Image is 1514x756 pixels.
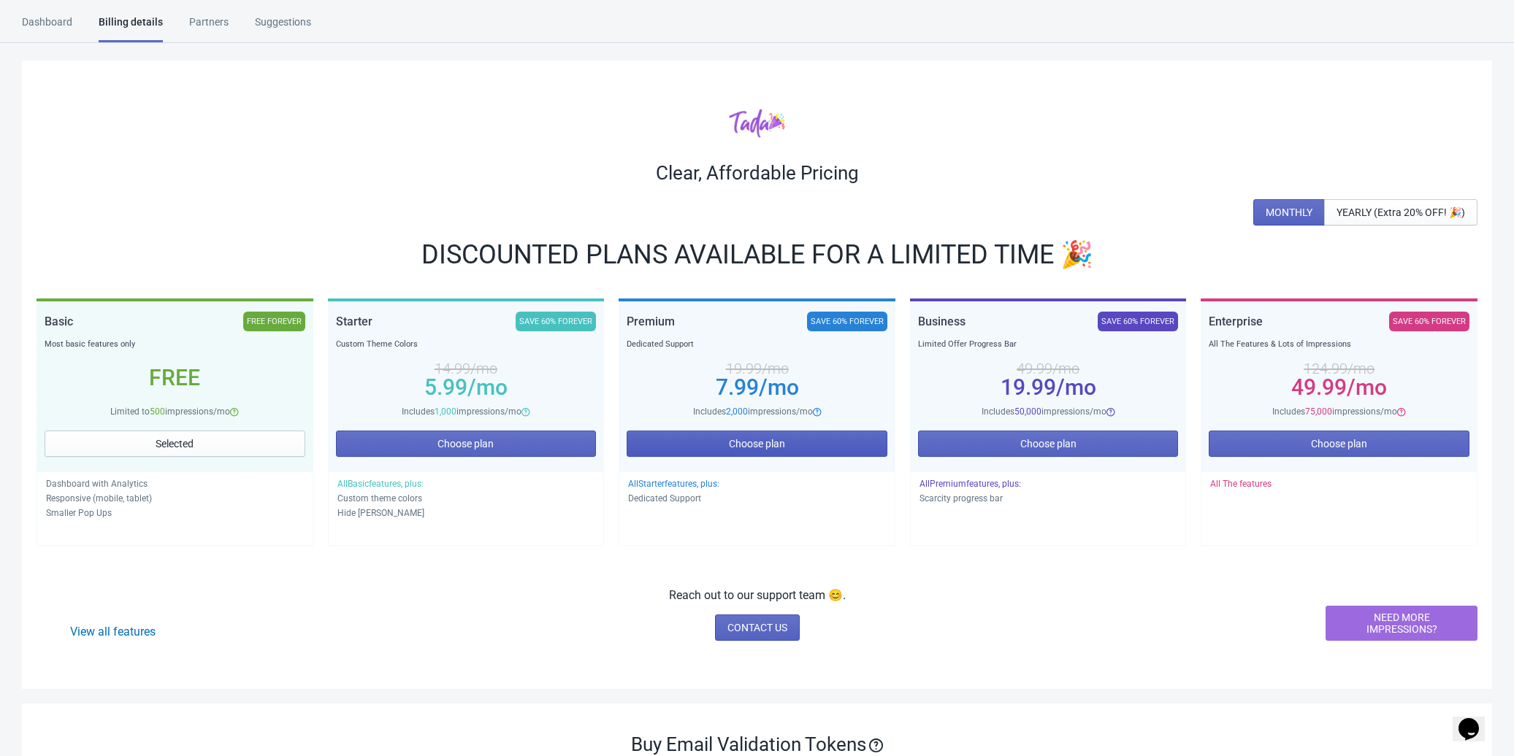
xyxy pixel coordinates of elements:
span: All Basic features, plus: [337,479,424,489]
div: 49.99 /mo [918,363,1179,374]
p: Reach out to our support team 😊. [669,587,846,604]
span: Choose plan [1311,438,1367,450]
div: 124.99 /mo [1209,363,1469,374]
span: All Premium features, plus: [920,479,1021,489]
div: Premium [627,312,675,331]
span: CONTACT US [727,622,787,633]
span: Selected [156,438,194,450]
span: /mo [759,374,799,400]
span: 500 [150,406,165,417]
p: Dedicated Support [628,491,886,506]
div: Custom Theme Colors [336,337,597,352]
p: Hide [PERSON_NAME] [337,506,595,520]
div: Free [45,372,305,384]
span: Includes impressions/mo [1272,406,1397,417]
div: Dashboard [22,15,72,40]
span: Choose plan [437,438,494,450]
div: Suggestions [255,15,311,40]
p: Responsive (mobile, tablet) [46,491,304,506]
span: All The features [1210,479,1272,489]
button: Choose plan [1209,431,1469,457]
span: /mo [467,374,508,400]
div: All The Features & Lots of Impressions [1209,337,1469,352]
p: Custom theme colors [337,491,595,506]
div: Billing details [99,15,163,42]
span: Includes impressions/mo [982,406,1106,417]
div: Business [918,312,966,331]
span: 75,000 [1305,406,1332,417]
div: 5.99 [336,382,597,393]
p: Scarcity progress bar [920,491,1177,506]
span: Choose plan [1020,438,1077,450]
a: View all features [70,625,156,639]
div: 19.99 [918,382,1179,393]
button: Choose plan [627,431,887,457]
div: FREE FOREVER [243,312,305,331]
div: Partners [189,15,229,40]
div: Clear, Affordable Pricing [37,161,1477,185]
span: All Starter features, plus: [628,479,719,489]
div: 14.99 /mo [336,363,597,374]
p: Smaller Pop Ups [46,506,304,520]
div: Basic [45,312,73,331]
span: 1,000 [435,406,456,417]
div: SAVE 60% FOREVER [1098,312,1178,331]
span: /mo [1347,374,1387,400]
button: NEED MORE IMPRESSIONS? [1326,606,1477,641]
div: SAVE 60% FOREVER [807,312,887,331]
div: SAVE 60% FOREVER [516,312,596,331]
div: 7.99 [627,382,887,393]
div: SAVE 60% FOREVER [1389,312,1469,331]
span: YEARLY (Extra 20% OFF! 🎉) [1337,207,1465,218]
span: MONTHLY [1266,207,1312,218]
button: Selected [45,431,305,457]
div: Limited to impressions/mo [45,404,305,419]
div: Limited Offer Progress Bar [918,337,1179,352]
div: Most basic features only [45,337,305,352]
span: Includes impressions/mo [402,406,521,417]
div: Enterprise [1209,312,1263,331]
button: YEARLY (Extra 20% OFF! 🎉) [1324,199,1477,225]
span: Choose plan [729,438,785,450]
span: 50,000 [1014,406,1041,417]
span: Includes impressions/mo [693,406,813,417]
button: Choose plan [336,431,597,457]
div: 19.99 /mo [627,363,887,374]
div: Starter [336,312,372,331]
span: 2,000 [726,406,748,417]
a: CONTACT US [715,614,800,641]
button: Choose plan [918,431,1179,457]
button: MONTHLY [1253,199,1325,225]
iframe: chat widget [1453,698,1499,741]
span: /mo [1056,374,1096,400]
div: Dedicated Support [627,337,887,352]
img: tadacolor.png [729,108,785,138]
span: NEED MORE IMPRESSIONS? [1338,612,1465,635]
div: 49.99 [1209,382,1469,393]
div: DISCOUNTED PLANS AVAILABLE FOR A LIMITED TIME 🎉 [37,243,1477,266]
p: Dashboard with Analytics [46,477,304,491]
div: Buy Email Validation Tokens [37,733,1477,756]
